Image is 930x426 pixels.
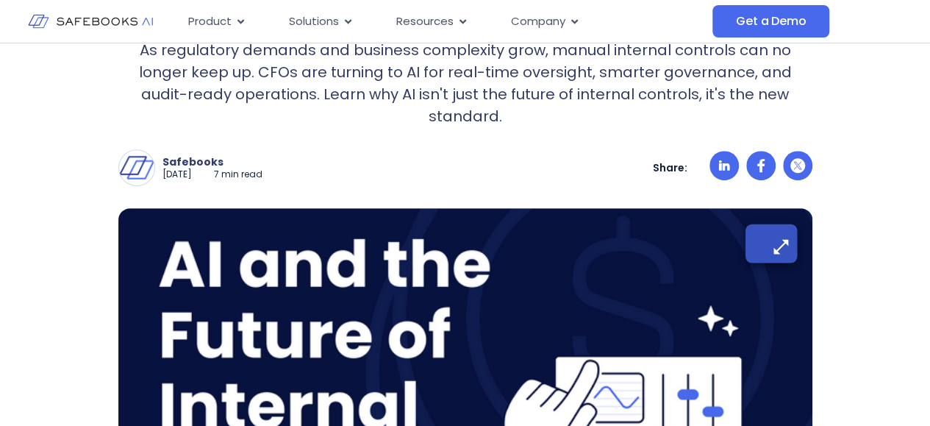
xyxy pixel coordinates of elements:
[289,13,339,30] span: Solutions
[712,5,829,38] a: Get a Demo
[176,7,712,36] div: Menu Toggle
[214,168,262,181] p: 7 min read
[162,155,262,168] p: Safebooks
[396,13,454,30] span: Resources
[511,13,565,30] span: Company
[736,14,806,29] span: Get a Demo
[119,150,154,185] img: Safebooks
[118,39,812,127] p: As regulatory demands and business complexity grow, manual internal controls can no longer keep u...
[188,13,232,30] span: Product
[653,161,687,174] p: Share:
[162,168,192,181] p: [DATE]
[176,7,712,36] nav: Menu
